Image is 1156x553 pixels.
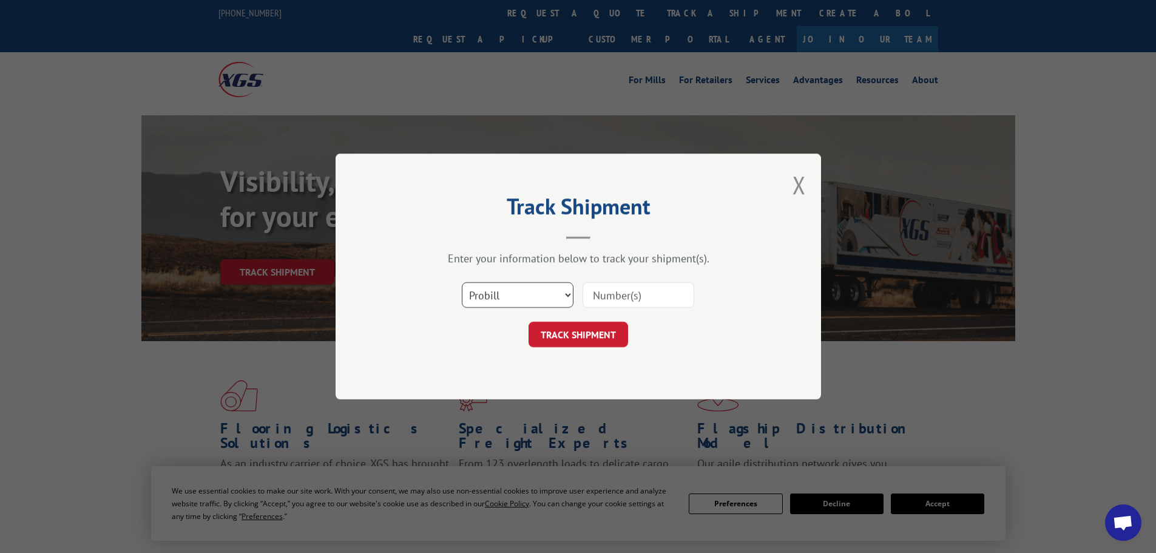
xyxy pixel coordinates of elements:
[583,282,694,308] input: Number(s)
[529,322,628,347] button: TRACK SHIPMENT
[396,251,760,265] div: Enter your information below to track your shipment(s).
[396,198,760,221] h2: Track Shipment
[793,169,806,201] button: Close modal
[1105,504,1141,541] a: Open chat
